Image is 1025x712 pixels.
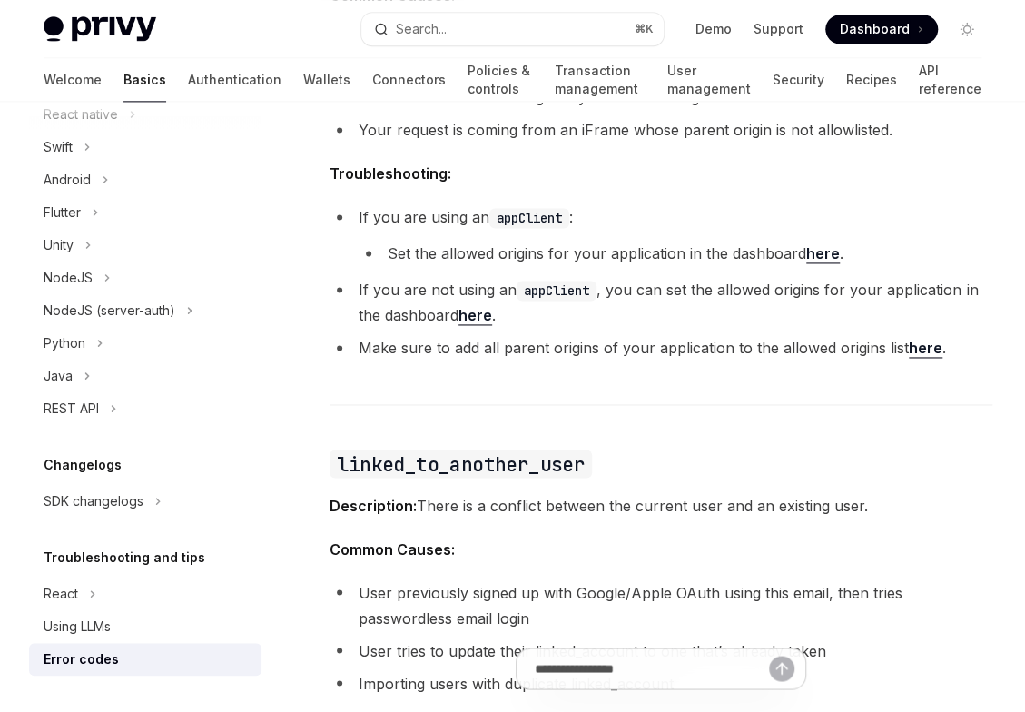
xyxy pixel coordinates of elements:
h5: Changelogs [44,454,122,476]
a: Authentication [188,58,281,102]
img: light logo [44,16,156,42]
span: ⌘ K [634,22,653,36]
code: appClient [517,281,596,301]
div: React [44,583,78,605]
div: Java [44,365,73,387]
a: Error codes [29,643,261,676]
div: Error codes [44,648,119,670]
li: User tries to update their linked_account to one that’s already taken [330,638,992,663]
div: Flutter [44,202,81,223]
span: There is a conflict between the current user and an existing user. [330,492,992,518]
div: SDK changelogs [44,490,143,512]
strong: Troubleshooting: [330,164,451,183]
div: Search... [396,18,447,40]
div: NodeJS (server-auth) [44,300,175,321]
a: Using LLMs [29,610,261,643]
div: REST API [44,398,99,420]
a: Welcome [44,58,102,102]
li: Set the allowed origins for your application in the dashboard . [359,241,992,266]
strong: Description: [330,496,417,514]
a: Security [773,58,824,102]
a: Policies & controls [468,58,533,102]
a: here [458,306,492,325]
span: Dashboard [840,20,910,38]
a: Connectors [372,58,446,102]
li: If you are not using an , you can set the allowed origins for your application in the dashboard . [330,277,992,328]
button: Send message [769,657,794,682]
button: Toggle dark mode [952,15,981,44]
a: User management [667,58,751,102]
a: Recipes [846,58,897,102]
div: Python [44,332,85,354]
div: NodeJS [44,267,93,289]
h5: Troubleshooting and tips [44,547,205,569]
li: User previously signed up with Google/Apple OAuth using this email, then tries passwordless email... [330,579,992,630]
li: Your request is coming from an iFrame whose parent origin is not allowlisted. [330,117,992,143]
a: Demo [695,20,732,38]
a: Dashboard [825,15,938,44]
li: If you are using an : [330,204,992,266]
div: Unity [44,234,74,256]
code: appClient [489,208,569,228]
a: Support [754,20,803,38]
a: here [909,339,942,358]
a: here [806,244,840,263]
li: Make sure to add all parent origins of your application to the allowed origins list . [330,335,992,361]
code: linked_to_another_user [330,450,592,478]
a: Wallets [303,58,350,102]
div: Android [44,169,91,191]
div: Swift [44,136,73,158]
a: API reference [919,58,981,102]
strong: Common Causes: [330,539,455,558]
div: Using LLMs [44,616,111,638]
a: Basics [123,58,166,102]
a: Transaction management [555,58,646,102]
button: Search...⌘K [361,13,665,45]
